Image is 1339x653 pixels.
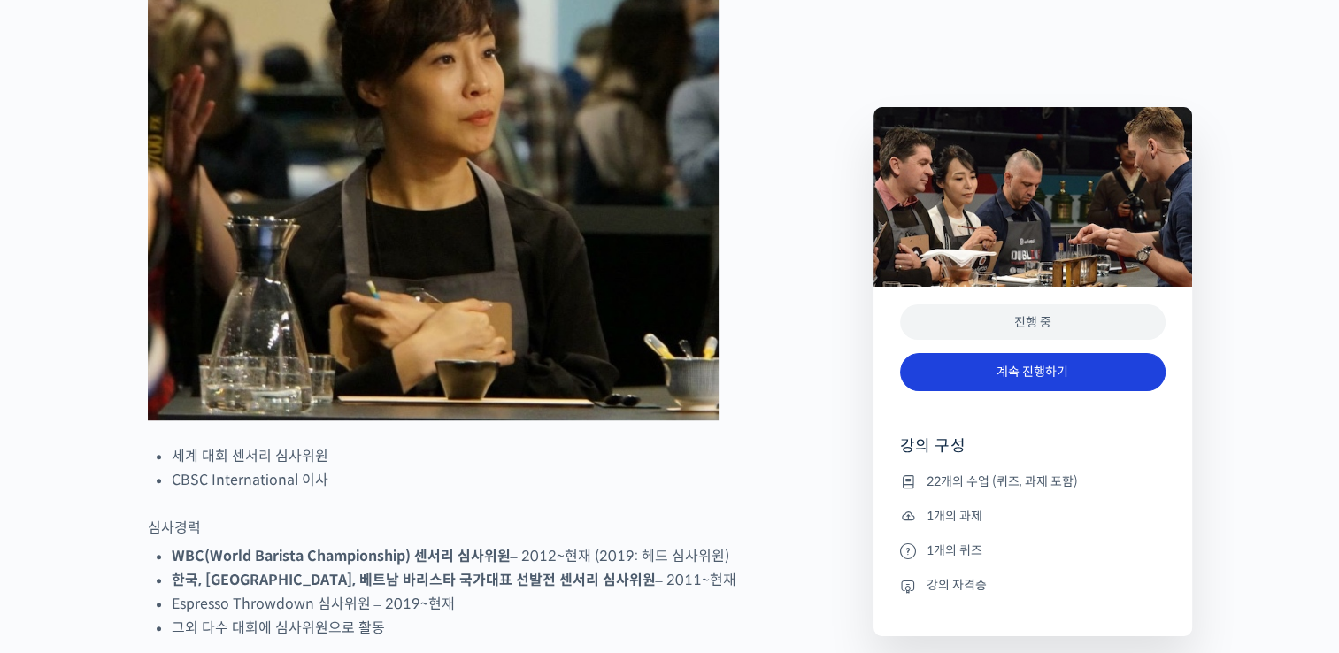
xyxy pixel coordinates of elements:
a: 대화 [117,506,228,550]
a: 홈 [5,506,117,550]
span: 설정 [273,533,295,547]
li: 1개의 퀴즈 [900,540,1166,561]
li: 22개의 수업 (퀴즈, 과제 포함) [900,471,1166,492]
li: Espresso Throwdown 심사위원 – 2019~현재 [172,592,780,616]
h4: 강의 구성 [900,435,1166,471]
span: 홈 [56,533,66,547]
li: 강의 자격증 [900,575,1166,596]
li: CBSC International 이사 [172,468,780,492]
li: 세계 대회 센서리 심사위원 [172,444,780,468]
p: 심사경력 [148,516,780,540]
li: 그외 다수 대회에 심사위원으로 활동 [172,616,780,640]
li: – 2011~현재 [172,568,780,592]
strong: WBC(World Barista Championship) 센서리 심사위원 [172,547,511,565]
strong: 한국, [GEOGRAPHIC_DATA], 베트남 바리스타 국가대표 선발전 센서리 심사위원 [172,571,656,589]
a: 계속 진행하기 [900,353,1166,391]
li: – 2012~현재 (2019: 헤드 심사위원) [172,544,780,568]
div: 진행 중 [900,304,1166,341]
span: 대화 [162,534,183,548]
a: 설정 [228,506,340,550]
li: 1개의 과제 [900,505,1166,526]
